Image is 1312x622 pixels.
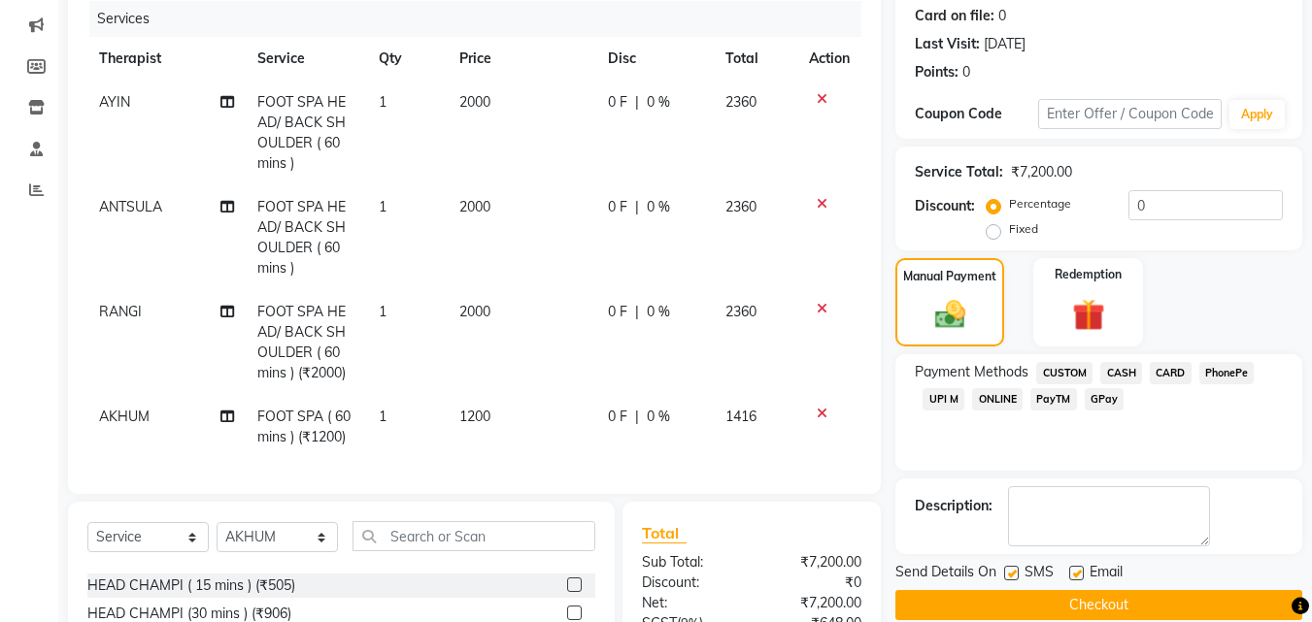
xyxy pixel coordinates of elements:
[915,62,959,82] div: Points:
[915,496,992,516] div: Description:
[647,407,670,427] span: 0 %
[1030,388,1077,410] span: PayTM
[87,575,295,596] div: HEAD CHAMPI ( 15 mins ) (₹505)
[1199,362,1255,384] span: PhonePe
[635,92,639,113] span: |
[635,197,639,217] span: |
[246,37,367,81] th: Service
[923,388,964,410] span: UPI M
[925,297,975,332] img: _cash.svg
[448,37,596,81] th: Price
[379,198,387,215] span: 1
[89,1,876,37] div: Services
[99,93,130,111] span: AYIN
[752,552,876,573] div: ₹7,200.00
[915,34,980,54] div: Last Visit:
[915,162,1003,182] div: Service Total:
[608,92,627,113] span: 0 F
[627,593,752,613] div: Net:
[608,302,627,322] span: 0 F
[459,408,490,425] span: 1200
[596,37,715,81] th: Disc
[353,521,595,551] input: Search or Scan
[725,303,757,320] span: 2360
[642,523,687,543] span: Total
[915,6,994,26] div: Card on file:
[725,198,757,215] span: 2360
[1055,266,1122,283] label: Redemption
[903,268,996,285] label: Manual Payment
[99,198,162,215] span: ANTSULA
[647,302,670,322] span: 0 %
[895,590,1302,620] button: Checkout
[608,407,627,427] span: 0 F
[1085,388,1125,410] span: GPay
[915,104,1037,124] div: Coupon Code
[1100,362,1142,384] span: CASH
[257,93,346,172] span: FOOT SPA HEAD/ BACK SHOULDER ( 60 mins )
[257,303,346,381] span: FOOT SPA HEAD/ BACK SHOULDER ( 60 mins ) (₹2000)
[379,303,387,320] span: 1
[1025,562,1054,586] span: SMS
[87,37,246,81] th: Therapist
[962,62,970,82] div: 0
[984,34,1026,54] div: [DATE]
[459,93,490,111] span: 2000
[647,92,670,113] span: 0 %
[99,408,150,425] span: AKHUM
[1009,220,1038,238] label: Fixed
[1229,100,1285,129] button: Apply
[627,573,752,593] div: Discount:
[257,408,351,445] span: FOOT SPA ( 60 mins ) (₹1200)
[1090,562,1123,586] span: Email
[752,593,876,613] div: ₹7,200.00
[752,573,876,593] div: ₹0
[257,198,346,277] span: FOOT SPA HEAD/ BACK SHOULDER ( 60 mins )
[1062,295,1115,335] img: _gift.svg
[915,196,975,216] div: Discount:
[1036,362,1093,384] span: CUSTOM
[647,197,670,217] span: 0 %
[895,562,996,586] span: Send Details On
[99,303,142,320] span: RANGI
[1038,99,1222,129] input: Enter Offer / Coupon Code
[714,37,797,81] th: Total
[627,552,752,573] div: Sub Total:
[1009,195,1071,213] label: Percentage
[797,37,861,81] th: Action
[635,302,639,322] span: |
[459,303,490,320] span: 2000
[915,362,1028,382] span: Payment Methods
[459,198,490,215] span: 2000
[725,93,757,111] span: 2360
[972,388,1023,410] span: ONLINE
[608,197,627,217] span: 0 F
[635,407,639,427] span: |
[1011,162,1072,182] div: ₹7,200.00
[998,6,1006,26] div: 0
[1150,362,1192,384] span: CARD
[379,93,387,111] span: 1
[367,37,448,81] th: Qty
[379,408,387,425] span: 1
[725,408,757,425] span: 1416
